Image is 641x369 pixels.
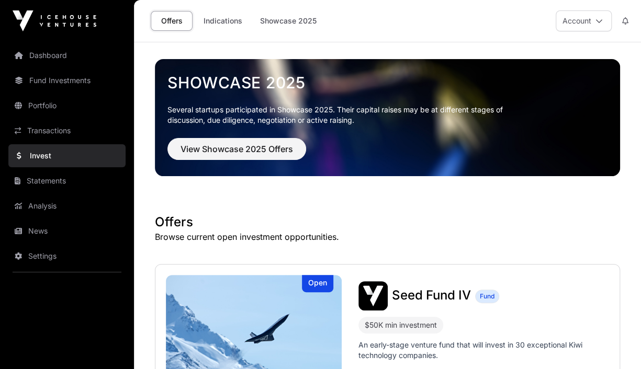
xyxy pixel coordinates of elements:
img: Seed Fund IV [358,281,388,310]
a: Transactions [8,119,126,142]
button: Account [556,10,612,31]
a: News [8,220,126,243]
a: Showcase 2025 [253,11,323,31]
a: Indications [197,11,249,31]
a: Dashboard [8,44,126,67]
h1: Offers [155,214,620,230]
a: Fund Investments [8,69,126,92]
a: Portfolio [8,94,126,117]
img: Showcase 2025 [155,59,620,176]
iframe: Chat Widget [589,319,641,369]
p: An early-stage venture fund that will invest in 30 exceptional Kiwi technology companies. [358,340,609,361]
img: Icehouse Ventures Logo [13,10,96,31]
a: Invest [8,144,126,167]
div: $50K min investment [365,319,437,331]
p: Browse current open investment opportunities. [155,230,620,243]
a: Analysis [8,194,126,217]
a: View Showcase 2025 Offers [167,148,306,159]
button: View Showcase 2025 Offers [167,138,306,160]
div: $50K min investment [358,317,443,333]
a: Showcase 2025 [167,73,608,92]
a: Statements [8,169,126,192]
p: Several startups participated in Showcase 2025. Their capital raises may be at different stages o... [167,105,519,125]
a: Settings [8,245,126,268]
span: Fund [480,292,494,301]
a: Seed Fund IV [392,289,471,303]
span: View Showcase 2025 Offers [181,143,293,155]
a: Offers [151,11,193,31]
div: Open [302,275,333,292]
span: Seed Fund IV [392,287,471,303]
